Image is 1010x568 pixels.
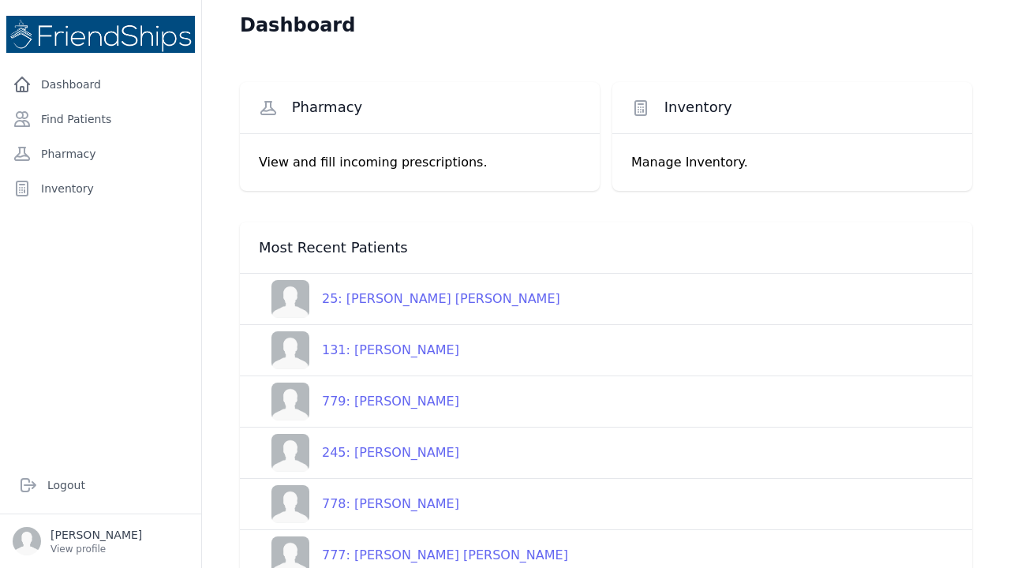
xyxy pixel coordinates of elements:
[259,238,408,257] span: Most Recent Patients
[292,98,363,117] span: Pharmacy
[6,69,195,100] a: Dashboard
[271,331,309,369] img: person-242608b1a05df3501eefc295dc1bc67a.jpg
[271,280,309,318] img: person-242608b1a05df3501eefc295dc1bc67a.jpg
[271,434,309,472] img: person-242608b1a05df3501eefc295dc1bc67a.jpg
[309,392,459,411] div: 779: [PERSON_NAME]
[271,485,309,523] img: person-242608b1a05df3501eefc295dc1bc67a.jpg
[259,485,459,523] a: 778: [PERSON_NAME]
[309,495,459,514] div: 778: [PERSON_NAME]
[259,153,581,172] p: View and fill incoming prescriptions.
[309,341,459,360] div: 131: [PERSON_NAME]
[240,13,355,38] h1: Dashboard
[631,153,953,172] p: Manage Inventory.
[50,527,142,543] p: [PERSON_NAME]
[13,469,189,501] a: Logout
[309,546,568,565] div: 777: [PERSON_NAME] [PERSON_NAME]
[259,280,560,318] a: 25: [PERSON_NAME] [PERSON_NAME]
[271,383,309,420] img: person-242608b1a05df3501eefc295dc1bc67a.jpg
[6,173,195,204] a: Inventory
[6,138,195,170] a: Pharmacy
[13,527,189,555] a: [PERSON_NAME] View profile
[259,331,459,369] a: 131: [PERSON_NAME]
[309,443,459,462] div: 245: [PERSON_NAME]
[50,543,142,555] p: View profile
[6,16,195,53] img: Medical Missions EMR
[664,98,732,117] span: Inventory
[259,383,459,420] a: 779: [PERSON_NAME]
[240,82,600,191] a: Pharmacy View and fill incoming prescriptions.
[6,103,195,135] a: Find Patients
[259,434,459,472] a: 245: [PERSON_NAME]
[309,290,560,308] div: 25: [PERSON_NAME] [PERSON_NAME]
[612,82,972,191] a: Inventory Manage Inventory.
